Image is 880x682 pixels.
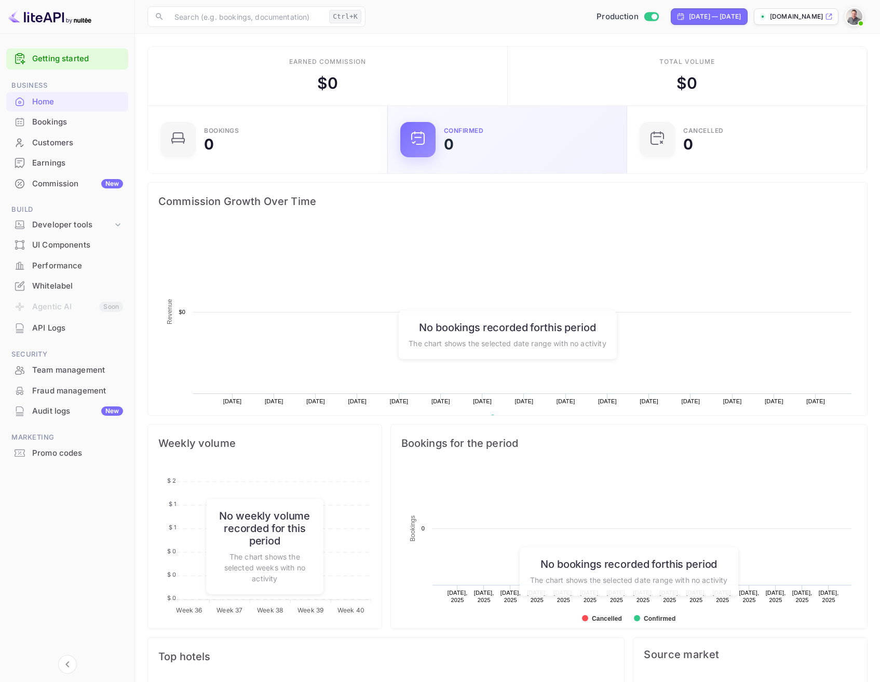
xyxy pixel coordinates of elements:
[659,57,715,66] div: Total volume
[32,137,123,149] div: Customers
[204,128,239,134] div: Bookings
[676,72,697,95] div: $ 0
[32,53,123,65] a: Getting started
[592,11,662,23] div: Switch to Sandbox mode
[168,6,325,27] input: Search (e.g. bookings, documentation)
[8,8,91,25] img: LiteAPI logo
[6,432,128,443] span: Marketing
[682,398,700,404] text: [DATE]
[6,153,128,172] a: Earnings
[6,401,128,420] a: Audit logsNew
[6,216,128,234] div: Developer tools
[473,590,494,603] text: [DATE], 2025
[32,260,123,272] div: Performance
[204,137,214,152] div: 0
[158,193,857,210] span: Commission Growth Over Time
[401,435,857,452] span: Bookings for the period
[409,321,606,333] h6: No bookings recorded for this period
[6,48,128,70] div: Getting started
[179,309,185,315] text: $0
[216,551,313,583] p: The chart shows the selected weeks with no activity
[6,276,128,296] div: Whitelabel
[306,398,325,404] text: [DATE]
[739,590,759,603] text: [DATE], 2025
[557,398,575,404] text: [DATE]
[431,398,450,404] text: [DATE]
[723,398,742,404] text: [DATE]
[167,548,176,555] tspan: $ 0
[6,92,128,111] a: Home
[500,590,521,603] text: [DATE], 2025
[32,157,123,169] div: Earnings
[6,112,128,131] a: Bookings
[6,235,128,254] a: UI Components
[317,72,338,95] div: $ 0
[6,133,128,152] a: Customers
[6,276,128,295] a: Whitelabel
[765,590,786,603] text: [DATE], 2025
[101,406,123,416] div: New
[640,398,658,404] text: [DATE]
[337,606,364,614] tspan: Week 40
[444,128,484,134] div: Confirmed
[32,322,123,334] div: API Logs
[444,137,454,152] div: 0
[216,606,242,614] tspan: Week 37
[158,435,371,452] span: Weekly volume
[32,178,123,190] div: Commission
[644,648,857,661] span: Source market
[683,137,693,152] div: 0
[6,256,128,275] a: Performance
[806,398,825,404] text: [DATE]
[765,398,783,404] text: [DATE]
[530,557,727,570] h6: No bookings recorded for this period
[683,128,724,134] div: CANCELLED
[32,447,123,459] div: Promo codes
[6,401,128,421] div: Audit logsNew
[32,385,123,397] div: Fraud management
[167,477,176,484] tspan: $ 2
[167,571,176,578] tspan: $ 0
[166,299,173,324] text: Revenue
[409,515,416,542] text: Bookings
[598,398,617,404] text: [DATE]
[257,606,283,614] tspan: Week 38
[6,443,128,462] a: Promo codes
[515,398,534,404] text: [DATE]
[592,615,622,622] text: Cancelled
[6,318,128,338] div: API Logs
[6,349,128,360] span: Security
[101,179,123,188] div: New
[6,443,128,463] div: Promo codes
[32,219,113,231] div: Developer tools
[6,204,128,215] span: Build
[818,590,838,603] text: [DATE], 2025
[6,153,128,173] div: Earnings
[447,590,467,603] text: [DATE], 2025
[846,8,862,25] img: Mikael Söderberg
[6,381,128,401] div: Fraud management
[597,11,639,23] span: Production
[499,415,526,422] text: Revenue
[32,364,123,376] div: Team management
[6,92,128,112] div: Home
[216,509,313,547] h6: No weekly volume recorded for this period
[6,235,128,255] div: UI Components
[530,574,727,585] p: The chart shows the selected date range with no activity
[473,398,492,404] text: [DATE]
[6,318,128,337] a: API Logs
[644,615,675,622] text: Confirmed
[167,594,176,602] tspan: $ 0
[348,398,367,404] text: [DATE]
[6,133,128,153] div: Customers
[169,524,176,531] tspan: $ 1
[770,12,823,21] p: [DOMAIN_NAME]
[409,337,606,348] p: The chart shows the selected date range with no activity
[6,174,128,194] div: CommissionNew
[58,655,77,674] button: Collapse navigation
[32,96,123,108] div: Home
[6,174,128,193] a: CommissionNew
[297,606,323,614] tspan: Week 39
[6,381,128,400] a: Fraud management
[6,80,128,91] span: Business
